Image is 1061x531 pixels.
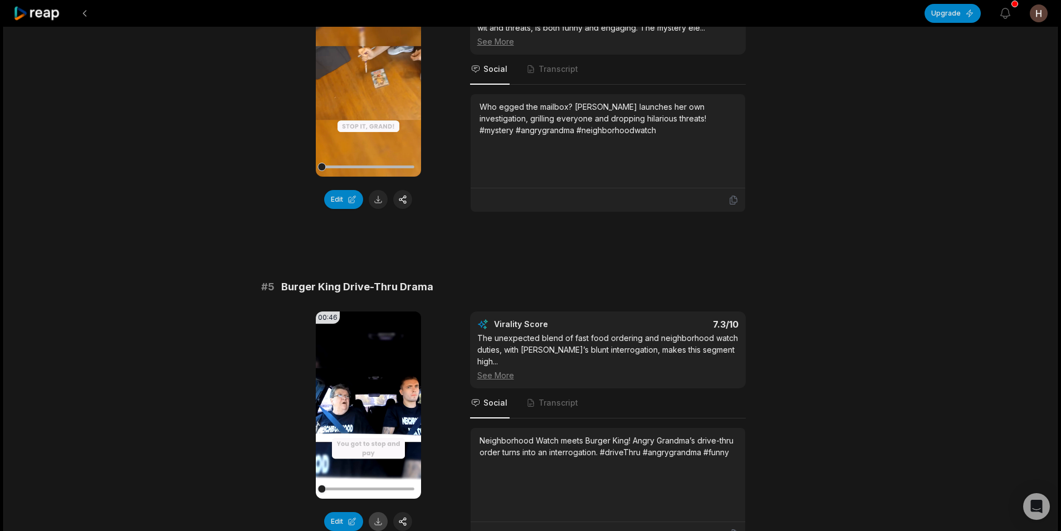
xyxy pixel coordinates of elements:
[324,512,363,531] button: Edit
[477,10,739,47] div: Grandma’s relentless pursuit of the mailbox culprit, complete with sharp wit and threats, is both...
[483,64,507,75] span: Social
[925,4,981,23] button: Upgrade
[619,319,739,330] div: 7.3 /10
[539,397,578,408] span: Transcript
[470,388,746,418] nav: Tabs
[483,397,507,408] span: Social
[477,369,739,381] div: See More
[480,435,736,458] div: Neighborhood Watch meets Burger King! Angry Grandma’s drive-thru order turns into an interrogatio...
[539,64,578,75] span: Transcript
[324,190,363,209] button: Edit
[1023,493,1050,520] div: Open Intercom Messenger
[470,55,746,85] nav: Tabs
[477,332,739,381] div: The unexpected blend of fast food ordering and neighborhood watch duties, with [PERSON_NAME]’s bl...
[494,319,614,330] div: Virality Score
[316,311,421,499] video: Your browser does not support mp4 format.
[261,279,275,295] span: # 5
[477,36,739,47] div: See More
[480,101,736,136] div: Who egged the mailbox? [PERSON_NAME] launches her own investigation, grilling everyone and droppi...
[281,279,433,295] span: Burger King Drive-Thru Drama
